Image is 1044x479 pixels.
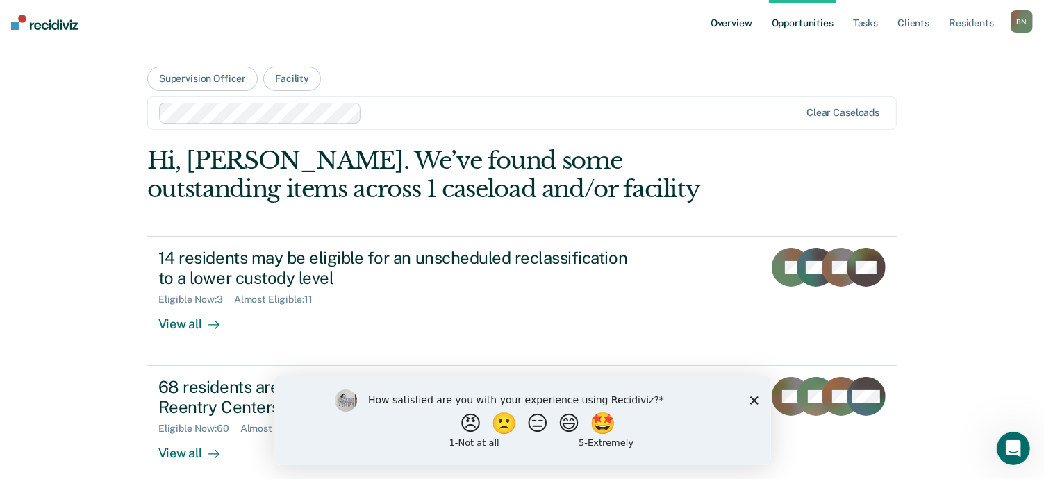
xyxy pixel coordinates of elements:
[158,423,240,435] div: Eligible Now : 60
[158,248,646,288] div: 14 residents may be eligible for an unscheduled reclassification to a lower custody level
[147,67,258,91] button: Supervision Officer
[274,376,771,465] iframe: Survey by Kim from Recidiviz
[147,146,747,203] div: Hi, [PERSON_NAME]. We’ve found some outstanding items across 1 caseload and/or facility
[158,435,236,462] div: View all
[158,294,234,305] div: Eligible Now : 3
[11,15,78,30] img: Recidiviz
[997,432,1030,465] iframe: Intercom live chat
[263,67,321,91] button: Facility
[147,236,897,366] a: 14 residents may be eligible for an unscheduled reclassification to a lower custody levelEligible...
[234,294,324,305] div: Almost Eligible : 11
[1011,10,1033,33] div: B N
[240,423,328,435] div: Almost Eligible : 8
[158,377,646,417] div: 68 residents are eligible for transfer to Expanded Community Reentry Centers.
[1011,10,1033,33] button: BN
[806,107,879,119] div: Clear caseloads
[158,305,236,333] div: View all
